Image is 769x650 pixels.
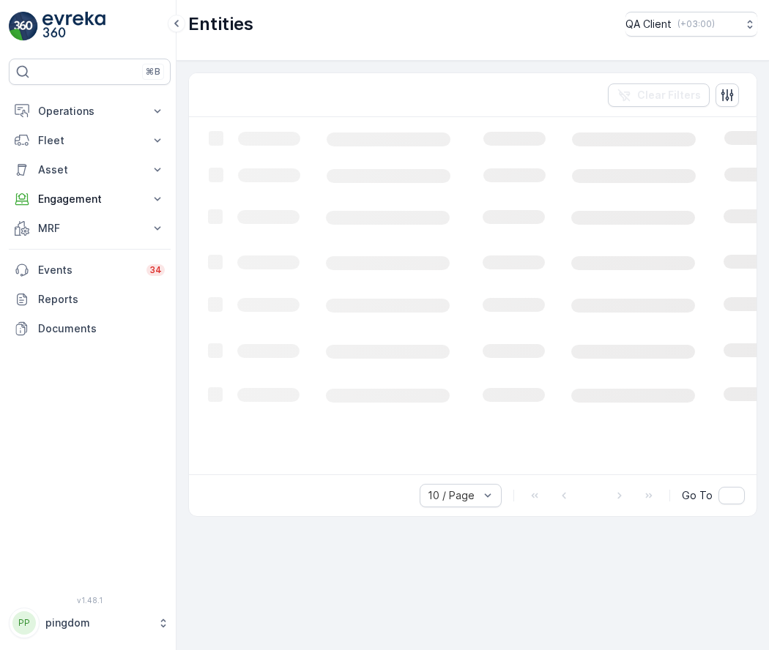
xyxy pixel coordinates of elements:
p: pingdom [45,616,150,630]
span: Go To [682,488,713,503]
p: Clear Filters [637,88,701,102]
p: Events [38,263,138,277]
p: QA Client [625,17,672,31]
button: Asset [9,155,171,184]
img: logo [9,12,38,41]
a: Events34 [9,255,171,285]
p: ( +03:00 ) [677,18,715,30]
button: Engagement [9,184,171,214]
img: logo_light-DOdMpM7g.png [42,12,105,41]
p: 34 [149,264,162,276]
p: Reports [38,292,165,307]
p: Documents [38,321,165,336]
p: Operations [38,104,141,119]
a: Reports [9,285,171,314]
p: Asset [38,162,141,177]
button: MRF [9,214,171,243]
button: QA Client(+03:00) [625,12,757,37]
button: Operations [9,97,171,126]
p: Entities [188,12,253,36]
button: PPpingdom [9,608,171,638]
button: Fleet [9,126,171,155]
p: ⌘B [146,66,160,78]
p: Engagement [38,192,141,206]
span: v 1.48.1 [9,596,171,605]
div: PP [12,611,36,635]
button: Clear Filters [608,83,710,107]
p: MRF [38,221,141,236]
a: Documents [9,314,171,343]
p: Fleet [38,133,141,148]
